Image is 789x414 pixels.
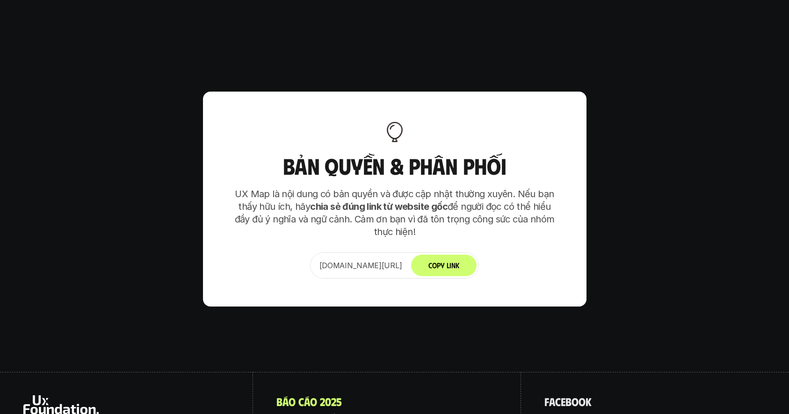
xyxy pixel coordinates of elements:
span: 5 [336,395,342,407]
span: e [561,395,565,407]
span: o [289,395,296,407]
span: á [282,395,289,407]
span: á [304,395,310,407]
span: o [579,395,586,407]
span: B [276,395,282,407]
strong: chia sẻ đúng link từ website gốc [310,201,448,212]
span: f [544,395,549,407]
span: 2 [331,395,336,407]
span: 2 [320,395,325,407]
button: Copy Link [411,255,477,276]
span: o [572,395,579,407]
span: a [549,395,555,407]
span: k [586,395,592,407]
span: c [298,395,304,407]
a: facebook [544,395,592,407]
span: 0 [325,395,331,407]
h3: Bản quyền & Phân phối [231,154,558,178]
span: c [555,395,561,407]
a: Báocáo2025 [276,395,342,407]
p: [DOMAIN_NAME][URL] [319,260,402,271]
span: b [565,395,572,407]
p: UX Map là nội dung có bản quyền và được cập nhật thường xuyên. Nếu bạn thấy hữu ích, hãy để người... [231,188,558,238]
span: o [310,395,317,407]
